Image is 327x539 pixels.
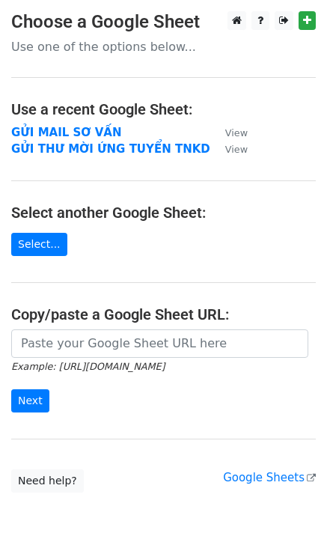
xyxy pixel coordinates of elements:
[11,305,316,323] h4: Copy/paste a Google Sheet URL:
[11,126,121,139] a: GỬI MAIL SƠ VẤN
[210,142,248,156] a: View
[11,11,316,33] h3: Choose a Google Sheet
[11,469,84,493] a: Need help?
[223,471,316,484] a: Google Sheets
[11,39,316,55] p: Use one of the options below...
[11,361,165,372] small: Example: [URL][DOMAIN_NAME]
[225,144,248,155] small: View
[11,329,308,358] input: Paste your Google Sheet URL here
[210,126,248,139] a: View
[11,142,210,156] a: GỬI THƯ MỜI ỨNG TUYỂN TNKD
[11,389,49,412] input: Next
[11,233,67,256] a: Select...
[225,127,248,138] small: View
[11,100,316,118] h4: Use a recent Google Sheet:
[11,204,316,222] h4: Select another Google Sheet:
